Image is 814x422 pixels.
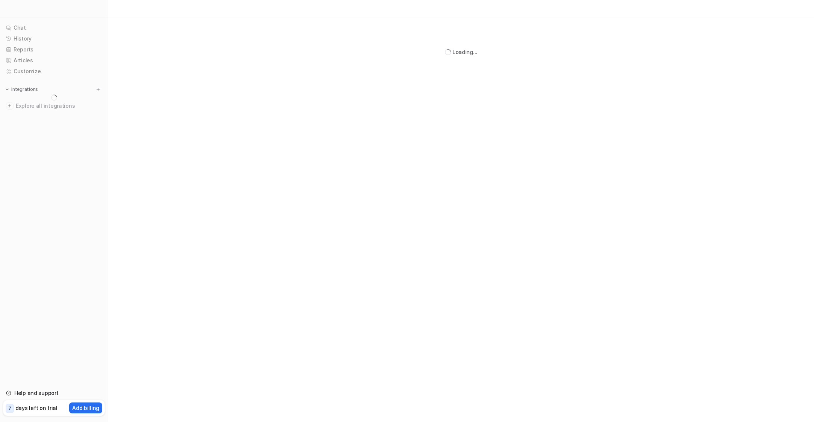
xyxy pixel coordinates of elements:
[5,87,10,92] img: expand menu
[3,66,105,77] a: Customize
[3,33,105,44] a: History
[452,48,477,56] div: Loading...
[3,86,40,93] button: Integrations
[3,388,105,398] a: Help and support
[72,404,99,412] p: Add billing
[11,86,38,92] p: Integrations
[3,55,105,66] a: Articles
[16,100,102,112] span: Explore all integrations
[3,44,105,55] a: Reports
[8,405,11,412] p: 7
[3,101,105,111] a: Explore all integrations
[69,402,102,413] button: Add billing
[15,404,57,412] p: days left on trial
[95,87,101,92] img: menu_add.svg
[6,102,14,110] img: explore all integrations
[3,23,105,33] a: Chat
